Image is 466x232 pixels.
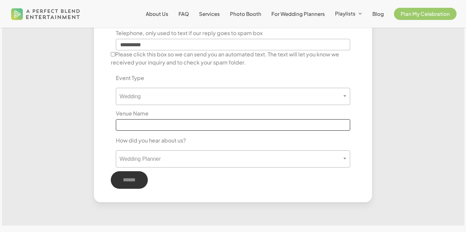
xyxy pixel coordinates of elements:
a: For Wedding Planners [271,11,325,17]
span: Wedding Planner [116,156,350,162]
label: Please click this box so we can send you an automated text. The text will let you know we receive... [111,50,355,67]
span: Services [199,10,220,17]
span: FAQ [178,10,189,17]
span: Plan My Celebration [401,10,450,17]
span: Wedding Planner [116,150,350,167]
label: How did you hear about us? [111,136,191,145]
span: Blog [372,10,384,17]
a: Services [199,11,220,17]
label: Event Type [111,74,149,82]
a: Blog [372,11,384,17]
input: Please click this box so we can send you an automated text. The text will let you know we receive... [111,52,115,56]
span: Wedding [116,93,350,100]
span: Photo Booth [230,10,261,17]
label: Telephone, only used to text if our reply goes to spam box [111,29,268,37]
a: Playlists [335,11,362,17]
img: A Perfect Blend Entertainment [9,3,82,25]
label: Venue Name [111,109,154,118]
span: For Wedding Planners [271,10,325,17]
span: Playlists [335,10,356,17]
a: Photo Booth [230,11,261,17]
a: About Us [146,11,168,17]
span: Wedding [116,88,350,105]
a: Plan My Celebration [394,11,457,17]
a: FAQ [178,11,189,17]
span: About Us [146,10,168,17]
